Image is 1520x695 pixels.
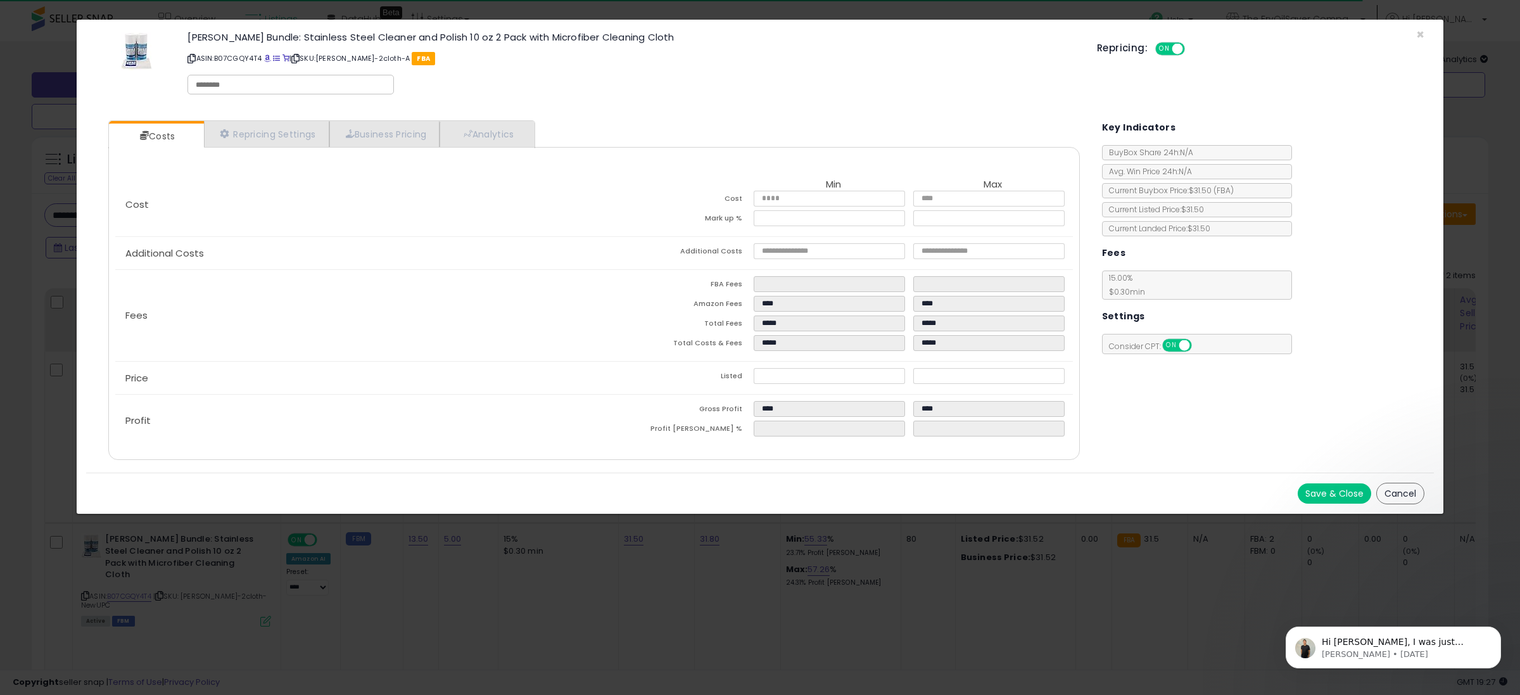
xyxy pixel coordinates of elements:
a: Costs [109,124,203,149]
span: ( FBA ) [1213,185,1234,196]
td: FBA Fees [594,276,754,296]
button: Cancel [1376,483,1424,504]
h5: Key Indicators [1102,120,1176,136]
span: FBA [412,52,435,65]
span: Current Listed Price: $31.50 [1103,204,1204,215]
a: Repricing Settings [204,121,329,147]
span: 15.00 % [1103,272,1145,297]
span: $0.30 min [1103,286,1145,297]
td: Gross Profit [594,401,754,421]
span: BuyBox Share 24h: N/A [1103,147,1193,158]
button: Save & Close [1298,483,1371,504]
p: Cost [115,200,594,210]
p: Additional Costs [115,248,594,258]
td: Amazon Fees [594,296,754,316]
td: Profit [PERSON_NAME] % [594,421,754,440]
p: Profit [115,416,594,426]
span: ON [1163,340,1179,351]
a: Business Pricing [329,121,440,147]
td: Mark up % [594,210,754,230]
iframe: Intercom notifications message [1267,600,1520,689]
span: Consider CPT: [1103,341,1208,352]
h5: Settings [1102,309,1145,324]
th: Min [754,179,913,191]
span: OFF [1183,44,1203,54]
p: Price [115,373,594,383]
h3: [PERSON_NAME] Bundle: Stainless Steel Cleaner and Polish 10 oz 2 Pack with Microfiber Cleaning Cloth [187,32,1078,42]
a: BuyBox page [264,53,271,63]
p: ASIN: B07CGQY4T4 | SKU: [PERSON_NAME]-2cloth-A [187,48,1078,68]
td: Cost [594,191,754,210]
td: Total Fees [594,316,754,335]
span: × [1416,25,1424,44]
img: 51siDPOAxXL._SL60_.jpg [121,32,153,70]
a: Your listing only [282,53,289,63]
span: $31.50 [1189,185,1234,196]
th: Max [913,179,1073,191]
td: Listed [594,368,754,388]
h5: Repricing: [1097,43,1148,53]
span: OFF [1189,340,1210,351]
a: All offer listings [273,53,280,63]
td: Additional Costs [594,243,754,263]
span: Avg. Win Price 24h: N/A [1103,166,1192,177]
span: Current Buybox Price: [1103,185,1234,196]
span: Current Landed Price: $31.50 [1103,223,1210,234]
td: Total Costs & Fees [594,335,754,355]
a: Analytics [440,121,533,147]
p: Fees [115,310,594,321]
h5: Fees [1102,245,1126,261]
span: ON [1156,44,1172,54]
